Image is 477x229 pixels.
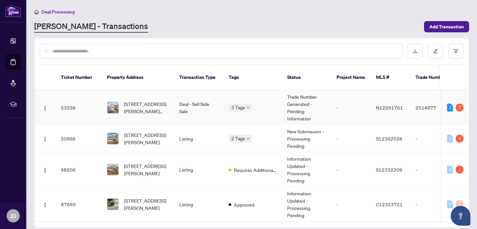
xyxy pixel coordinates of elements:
td: Listing [174,125,223,152]
td: Trade Number Generated - Pending Information [282,90,331,125]
img: Logo [42,106,48,111]
img: thumbnail-img [107,199,118,210]
button: Open asap [451,206,470,226]
th: Project Name [331,65,371,90]
img: Logo [42,168,48,173]
span: filter [454,49,458,53]
td: Information Updated - Processing Pending [282,152,331,187]
span: Requires Additional Docs [234,166,277,174]
button: edit [428,44,443,59]
span: down [246,106,250,109]
span: download [413,49,417,53]
button: filter [448,44,464,59]
td: - [331,125,371,152]
th: MLS # [371,65,410,90]
th: Trade Number [410,65,456,90]
td: 48206 [56,152,102,187]
span: JD [10,211,16,220]
span: C12323721 [376,201,403,207]
div: 0 [447,200,453,208]
span: [STREET_ADDRESS][PERSON_NAME] [124,197,169,212]
img: thumbnail-img [107,164,118,175]
button: Add Transaction [424,21,469,32]
span: 3 Tags [231,104,245,111]
th: Property Address [102,65,174,90]
td: - [331,90,371,125]
div: 7 [456,104,464,112]
div: 0 [456,200,464,208]
div: 0 [447,166,453,174]
span: [STREET_ADDRESS][PERSON_NAME] [124,162,169,177]
button: Logo [40,133,50,144]
th: Status [282,65,331,90]
img: thumbnail-img [107,102,118,113]
button: Logo [40,199,50,210]
img: thumbnail-img [107,133,118,144]
span: Approved [234,201,254,208]
td: Deal - Sell Side Sale [174,90,223,125]
td: - [331,187,371,222]
img: Logo [42,137,48,142]
td: - [410,152,456,187]
button: Logo [40,102,50,113]
span: Deal Processing [41,9,75,15]
span: [STREET_ADDRESS][PERSON_NAME][PERSON_NAME] [124,100,169,115]
span: N12261701 [376,105,403,111]
span: Add Transaction [429,21,464,32]
span: down [246,137,250,140]
th: Ticket Number [56,65,102,90]
td: Listing [174,152,223,187]
td: - [410,187,456,222]
div: 0 [447,135,453,143]
span: 2 Tags [231,135,245,142]
span: S12362528 [376,136,402,142]
span: [STREET_ADDRESS][PERSON_NAME] [124,131,169,146]
a: [PERSON_NAME] - Transactions [34,21,148,33]
th: Transaction Type [174,65,223,90]
td: - [410,125,456,152]
div: 2 [447,104,453,112]
td: 47693 [56,187,102,222]
button: Logo [40,164,50,175]
td: Information Updated - Processing Pending [282,187,331,222]
button: download [408,44,423,59]
th: Tags [223,65,282,90]
td: 2514977 [410,90,456,125]
img: Logo [42,202,48,208]
span: S12332209 [376,167,402,173]
img: logo [5,5,21,17]
td: 50666 [56,125,102,152]
td: Listing [174,187,223,222]
td: 53338 [56,90,102,125]
td: New Submission - Processing Pending [282,125,331,152]
span: home [34,10,39,14]
div: 1 [456,166,464,174]
td: - [331,152,371,187]
span: edit [433,49,438,53]
div: 4 [456,135,464,143]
